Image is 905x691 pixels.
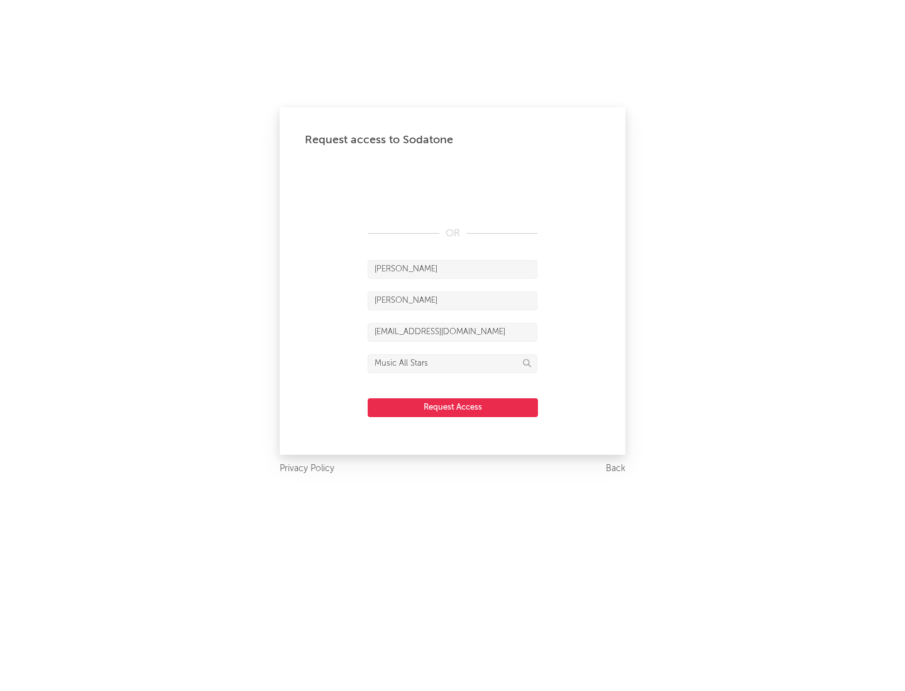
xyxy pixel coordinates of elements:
div: OR [368,226,537,241]
a: Back [606,461,625,477]
div: Request access to Sodatone [305,133,600,148]
button: Request Access [368,398,538,417]
a: Privacy Policy [280,461,334,477]
input: Division [368,354,537,373]
input: Last Name [368,291,537,310]
input: Email [368,323,537,342]
input: First Name [368,260,537,279]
